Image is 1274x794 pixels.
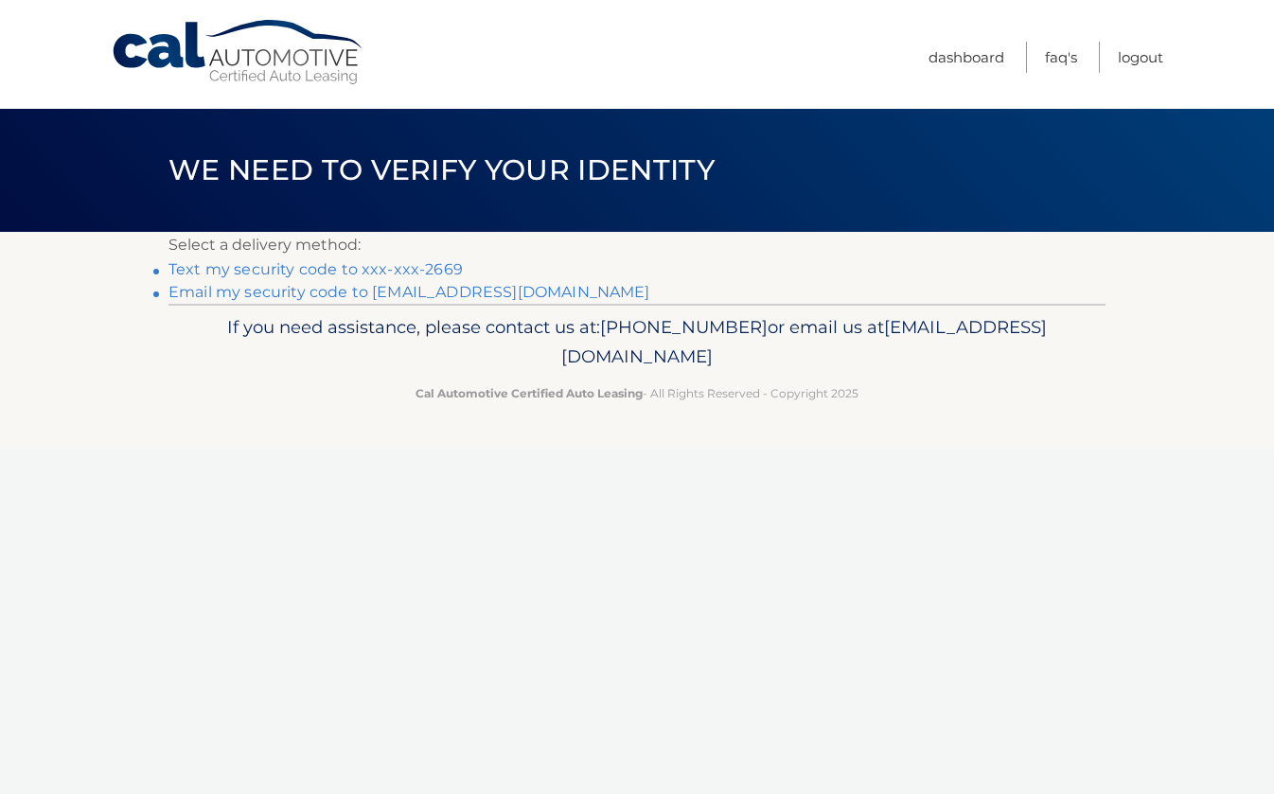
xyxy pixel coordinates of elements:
[111,19,366,86] a: Cal Automotive
[181,312,1093,373] p: If you need assistance, please contact us at: or email us at
[416,386,643,400] strong: Cal Automotive Certified Auto Leasing
[1118,42,1163,73] a: Logout
[1045,42,1077,73] a: FAQ's
[600,316,768,338] span: [PHONE_NUMBER]
[168,283,650,301] a: Email my security code to [EMAIL_ADDRESS][DOMAIN_NAME]
[168,152,715,187] span: We need to verify your identity
[168,260,463,278] a: Text my security code to xxx-xxx-2669
[168,232,1106,258] p: Select a delivery method:
[181,383,1093,403] p: - All Rights Reserved - Copyright 2025
[929,42,1004,73] a: Dashboard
